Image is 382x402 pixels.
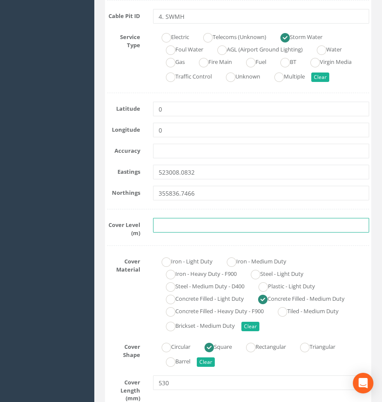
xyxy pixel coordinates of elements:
label: Iron - Medium Duty [218,254,286,267]
label: Accuracy [101,144,147,155]
label: Concrete Filled - Light Duty [157,292,244,304]
label: Latitude [101,102,147,113]
label: Steel - Light Duty [242,267,304,279]
label: Virgin Media [302,55,352,67]
label: Plastic - Light Duty [250,279,315,292]
label: Triangular [292,340,335,352]
label: Square [196,340,232,352]
label: Eastings [101,165,147,176]
label: Iron - Light Duty [153,254,213,267]
label: Multiple [266,70,305,82]
label: AGL (Airport Ground Lighting) [209,42,303,55]
label: Northings [101,186,147,197]
label: Rectangular [238,340,286,352]
label: Longitude [101,123,147,134]
label: Cover Level (m) [101,218,147,237]
label: Iron - Heavy Duty - F900 [157,267,237,279]
label: Gas [157,55,185,67]
label: Barrel [157,354,190,367]
label: Cable Pit ID [101,9,147,20]
label: Fuel [238,55,266,67]
label: Circular [153,340,190,352]
label: Fire Main [190,55,232,67]
label: Water [308,42,342,55]
label: Tiled - Medium Duty [269,304,339,317]
label: Cover Shape [101,340,147,359]
label: Storm Water [272,30,322,42]
label: Electric [153,30,189,42]
label: Telecoms (Unknown) [195,30,266,42]
button: Clear [311,73,329,82]
label: Brickset - Medium Duty [157,319,235,331]
label: Service Type [101,30,147,49]
label: Unknown [217,70,260,82]
div: Open Intercom Messenger [353,373,373,393]
label: Cover Material [101,254,147,273]
button: Clear [241,322,259,331]
label: Traffic Control [157,70,212,82]
label: Concrete Filled - Medium Duty [250,292,345,304]
button: Clear [197,357,215,367]
label: Concrete Filled - Heavy Duty - F900 [157,304,264,317]
label: Steel - Medium Duty - D400 [157,279,244,292]
label: Foul Water [157,42,203,55]
label: BT [272,55,296,67]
